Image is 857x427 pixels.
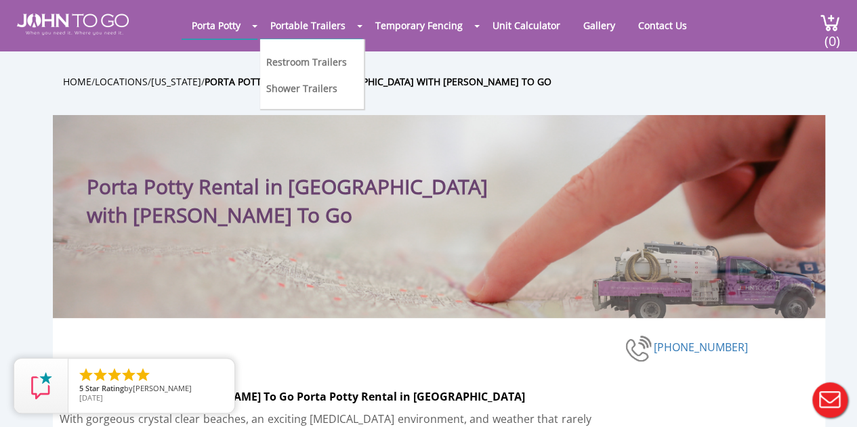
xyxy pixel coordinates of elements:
img: JOHN to go [17,14,129,35]
a: Temporary Fencing [365,12,473,39]
a: Contact Us [628,12,697,39]
a: Porta Potty [182,12,251,39]
li:  [106,367,123,383]
a: Gallery [573,12,625,39]
h1: Porta Potty Rental in [GEOGRAPHIC_DATA] with [PERSON_NAME] To Go [87,142,524,229]
a: Porta Potty Rental in [GEOGRAPHIC_DATA] with [PERSON_NAME] To Go [205,75,551,88]
a: Home [63,75,91,88]
li:  [78,367,94,383]
li:  [121,367,137,383]
span: [DATE] [79,392,103,403]
a: Portable Trailers [260,12,356,39]
span: by [79,384,224,394]
h2: Why You Should Use [PERSON_NAME] To Go Porta Potty Rental in [GEOGRAPHIC_DATA] [60,381,625,405]
span: [PERSON_NAME] [133,383,192,393]
img: Truck [581,236,818,318]
a: Unit Calculator [482,12,570,39]
a: [PHONE_NUMBER] [654,339,748,354]
a: Locations [95,75,148,88]
button: Live Chat [803,373,857,427]
ul: / / / [63,74,835,89]
li:  [92,367,108,383]
span: (0) [824,21,840,50]
img: phone-number [625,334,654,363]
span: 5 [79,383,83,393]
li:  [135,367,151,383]
a: [US_STATE] [151,75,201,88]
span: Star Rating [85,383,124,393]
img: cart a [820,14,840,32]
img: Review Rating [28,372,55,399]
